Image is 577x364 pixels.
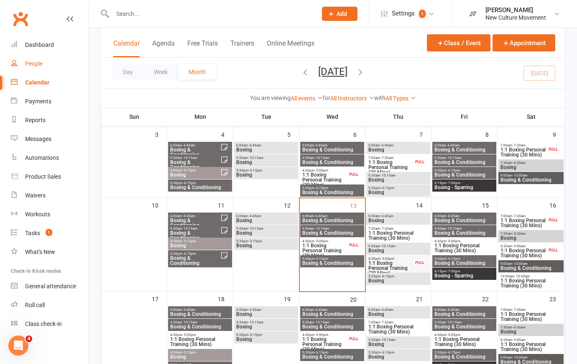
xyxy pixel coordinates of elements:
span: - 6:45am [314,214,327,218]
span: 9:30am [236,320,296,324]
span: - 10:15am [314,320,329,324]
span: - 10:15am [314,156,329,160]
div: Class check-in [25,320,62,327]
button: Class / Event [427,34,490,51]
th: Mon [167,108,233,126]
div: 9 [553,127,564,141]
a: All Types [386,95,416,102]
span: - 10:15am [380,174,396,177]
span: 1:1 Boxing Personal Training (30 Mins) [368,261,414,276]
div: 10 [152,198,167,212]
span: - 7:30am [512,308,526,312]
span: 7:00am [500,144,547,147]
span: - 6:15pm [380,274,394,278]
span: - 5:00pm [447,239,460,243]
span: 9:30am [302,156,363,160]
div: 13 [350,198,365,212]
a: Product Sales [11,167,88,186]
span: Boxing - Sparring [434,185,495,190]
div: 15 [482,198,497,212]
a: Class kiosk mode [11,315,88,333]
a: Automations [11,149,88,167]
span: - 5:00pm [314,169,328,172]
button: Month [178,64,216,79]
span: Boxing & Conditioning [434,324,495,329]
div: 6 [353,127,365,141]
button: Week [143,64,178,79]
span: 1:1 Boxing Personal Training (30 Mins) [434,243,495,253]
span: Boxing [500,165,562,170]
span: 4:30pm [302,169,347,172]
a: All events [291,95,323,102]
span: 4:30pm [302,239,347,243]
button: Day [112,64,143,79]
th: Thu [365,108,431,126]
span: - 6:45am [314,144,327,147]
span: Boxing [236,243,296,248]
span: Boxing & Conditioning [170,185,230,190]
span: - 5:00pm [314,333,328,337]
span: 5:30pm [236,333,296,337]
span: - 6:15pm [248,333,262,337]
span: Boxing & Conditioning [170,256,220,266]
div: Workouts [25,211,50,218]
span: - 6:45am [446,214,460,218]
span: - 6:15pm [248,239,262,243]
span: - 6:45am [380,308,393,312]
iframe: Intercom live chat [8,336,28,356]
div: Payments [25,98,51,105]
div: FULL [546,247,560,253]
span: - 5:15pm [182,351,196,354]
strong: for [323,95,330,101]
span: 4:30pm [170,239,230,243]
span: 8:30am [500,338,562,342]
div: Product Sales [25,173,61,180]
span: - 10:00am [512,262,528,266]
div: 18 [218,292,233,305]
span: Boxing & Conditioning [434,147,495,152]
span: - 6:45am [182,144,195,147]
button: Calendar [113,39,140,57]
span: Boxing & Conditioning [170,231,220,241]
span: Boxing [368,278,429,283]
span: 6:00am [368,308,429,312]
span: Boxing [368,312,429,317]
span: - 5:00pm [380,257,394,261]
span: Boxing [368,342,429,347]
span: Settings [392,4,415,23]
span: 9:30am [170,320,230,324]
span: - 5:00pm [314,239,328,243]
span: Boxing [368,248,429,253]
span: 6:00am [236,144,296,147]
span: Boxing [368,190,429,195]
span: 5:30pm [302,351,363,354]
th: Wed [299,108,365,126]
span: Boxing [236,147,296,152]
span: Boxing & Conditioning [434,172,495,177]
button: [DATE] [318,66,347,77]
span: 4 [26,336,32,342]
span: Boxing & Conditioning [170,312,230,317]
span: 6:00am [170,144,220,147]
span: - 6:15pm [447,257,460,261]
span: 6:00am [236,308,296,312]
span: Boxing & Conditioning [302,190,363,195]
span: 9:30am [434,320,495,324]
span: Boxing [236,312,296,317]
div: 3 [155,127,167,141]
span: 5:30pm [170,181,230,185]
th: Sat [498,108,565,126]
span: Boxing [368,218,429,223]
span: 9:30am [236,227,296,231]
input: Search... [110,8,311,20]
span: Boxing [500,329,562,334]
div: FULL [413,159,426,165]
span: - 6:45am [248,144,261,147]
th: Tue [233,108,299,126]
span: 1:1 Boxing Personal Training (30 Mins) [368,324,429,334]
button: Agenda [152,39,175,57]
span: - 6:15pm [314,186,328,190]
div: Tasks [25,230,40,236]
button: Free Trials [187,39,218,57]
span: 7:30am [500,326,562,329]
